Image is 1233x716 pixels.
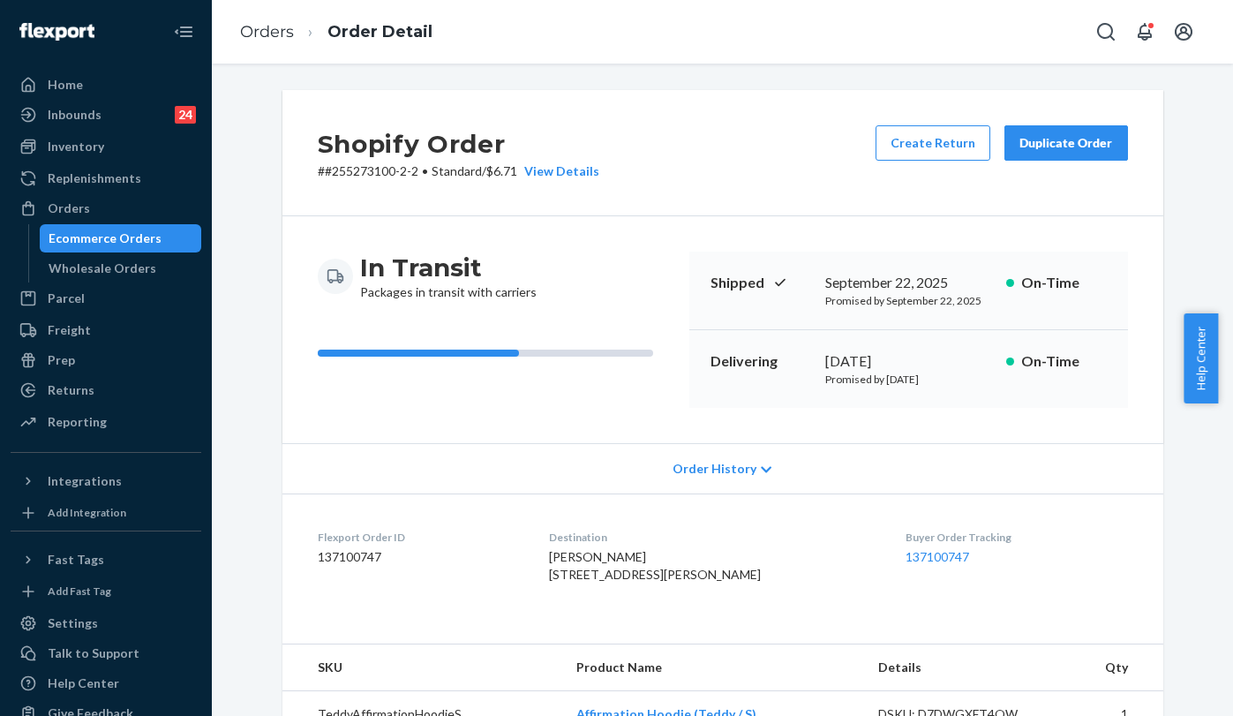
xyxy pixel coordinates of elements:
button: Fast Tags [11,546,201,574]
div: Home [48,76,83,94]
a: Help Center [11,669,201,697]
a: Wholesale Orders [40,254,202,283]
th: Product Name [562,644,864,691]
div: Inventory [48,138,104,155]
a: Ecommerce Orders [40,224,202,252]
dd: 137100747 [318,548,522,566]
div: Settings [48,614,98,632]
iframe: Opens a widget where you can chat to one of our agents [1121,663,1215,707]
dt: Buyer Order Tracking [906,530,1128,545]
a: Add Fast Tag [11,581,201,602]
span: [PERSON_NAME] [STREET_ADDRESS][PERSON_NAME] [549,549,761,582]
button: Talk to Support [11,639,201,667]
p: # #255273100-2-2 / $6.71 [318,162,599,180]
p: On-Time [1021,273,1107,293]
div: September 22, 2025 [825,273,992,293]
a: 137100747 [906,549,969,564]
p: Promised by [DATE] [825,372,992,387]
button: Duplicate Order [1004,125,1128,161]
th: Qty [1058,644,1163,691]
a: Add Integration [11,502,201,524]
a: Orders [240,22,294,41]
span: Standard [432,163,482,178]
div: Inbounds [48,106,101,124]
div: Prep [48,351,75,369]
p: On-Time [1021,351,1107,372]
div: Wholesale Orders [49,260,156,277]
a: Orders [11,194,201,222]
a: Home [11,71,201,99]
div: Help Center [48,675,119,692]
th: SKU [282,644,562,691]
div: Add Fast Tag [48,584,111,599]
div: Orders [48,200,90,217]
ol: breadcrumbs [226,6,447,58]
div: Integrations [48,472,122,490]
div: Ecommerce Orders [49,230,162,247]
button: Open notifications [1127,14,1162,49]
span: • [422,163,428,178]
button: Open Search Box [1088,14,1124,49]
a: Parcel [11,284,201,313]
p: Promised by September 22, 2025 [825,293,992,308]
div: Replenishments [48,170,141,187]
p: Shipped [710,273,811,293]
div: Packages in transit with carriers [360,252,537,301]
img: Flexport logo [19,23,94,41]
span: Order History [673,460,756,478]
div: Add Integration [48,505,126,520]
div: Returns [48,381,94,399]
div: Fast Tags [48,551,104,569]
a: Freight [11,316,201,344]
a: Inbounds24 [11,101,201,129]
div: Talk to Support [48,644,139,662]
button: Close Navigation [166,14,201,49]
a: Replenishments [11,164,201,192]
div: Duplicate Order [1019,134,1113,152]
p: Delivering [710,351,811,372]
dt: Destination [549,530,877,545]
a: Inventory [11,132,201,161]
button: Create Return [876,125,990,161]
a: Settings [11,609,201,637]
a: Reporting [11,408,201,436]
button: View Details [517,162,599,180]
div: Reporting [48,413,107,431]
a: Returns [11,376,201,404]
button: Open account menu [1166,14,1201,49]
th: Details [864,644,1058,691]
dt: Flexport Order ID [318,530,522,545]
button: Integrations [11,467,201,495]
a: Order Detail [327,22,432,41]
a: Prep [11,346,201,374]
div: Freight [48,321,91,339]
h2: Shopify Order [318,125,599,162]
h3: In Transit [360,252,537,283]
div: Parcel [48,290,85,307]
div: 24 [175,106,196,124]
button: Help Center [1184,313,1218,403]
div: [DATE] [825,351,992,372]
